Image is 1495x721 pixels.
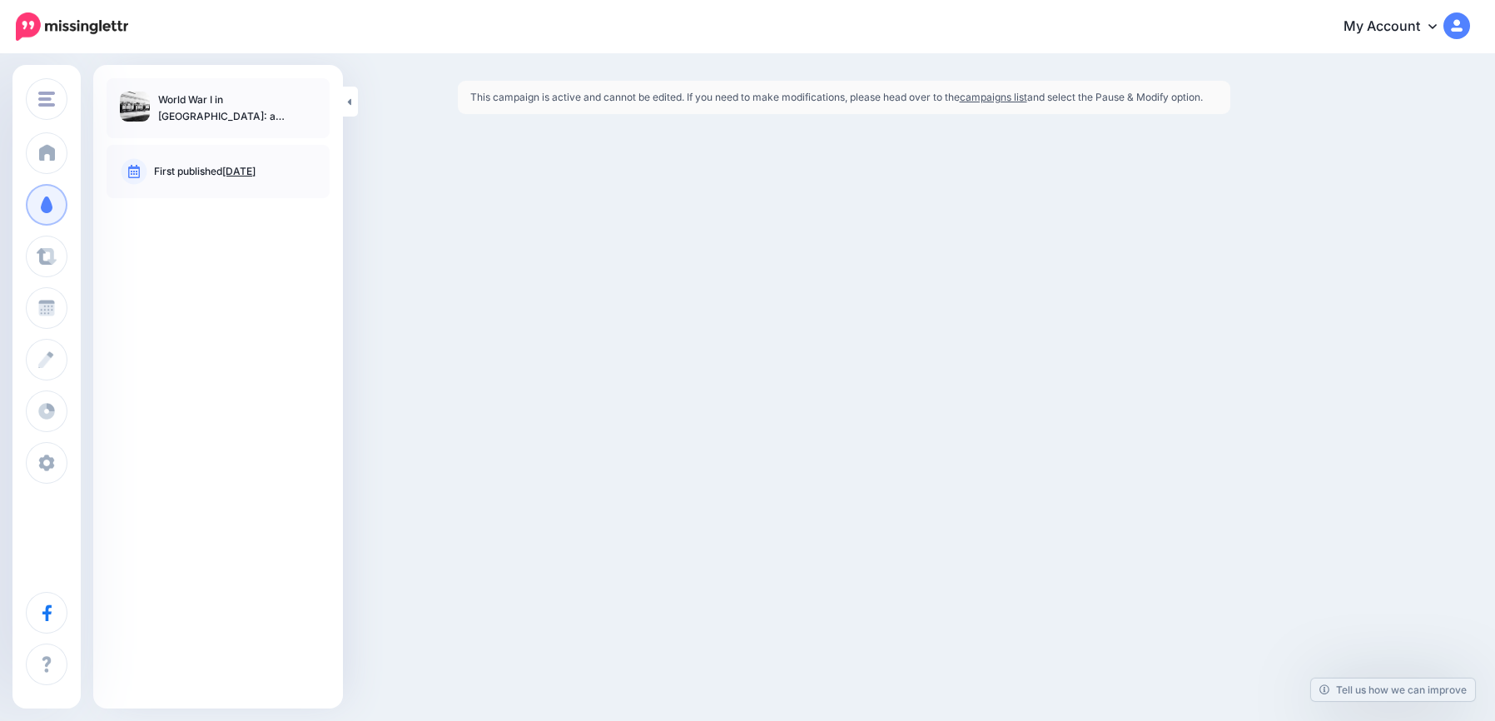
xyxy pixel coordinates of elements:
div: This campaign is active and cannot be edited. If you need to make modifications, please head over... [458,81,1230,114]
img: Missinglettr [16,12,128,41]
a: Tell us how we can improve [1311,679,1475,701]
p: First published [154,164,316,179]
a: My Account [1327,7,1470,47]
a: campaigns list [960,91,1027,103]
img: 79e696daa3ccb08fe5c8029e08d71512_thumb.jpg [120,92,150,122]
p: World War I in [GEOGRAPHIC_DATA]: a Turkish-Inspired Attack on Australia’s Home Soil [158,92,316,125]
a: [DATE] [222,165,256,177]
img: menu.png [38,92,55,107]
